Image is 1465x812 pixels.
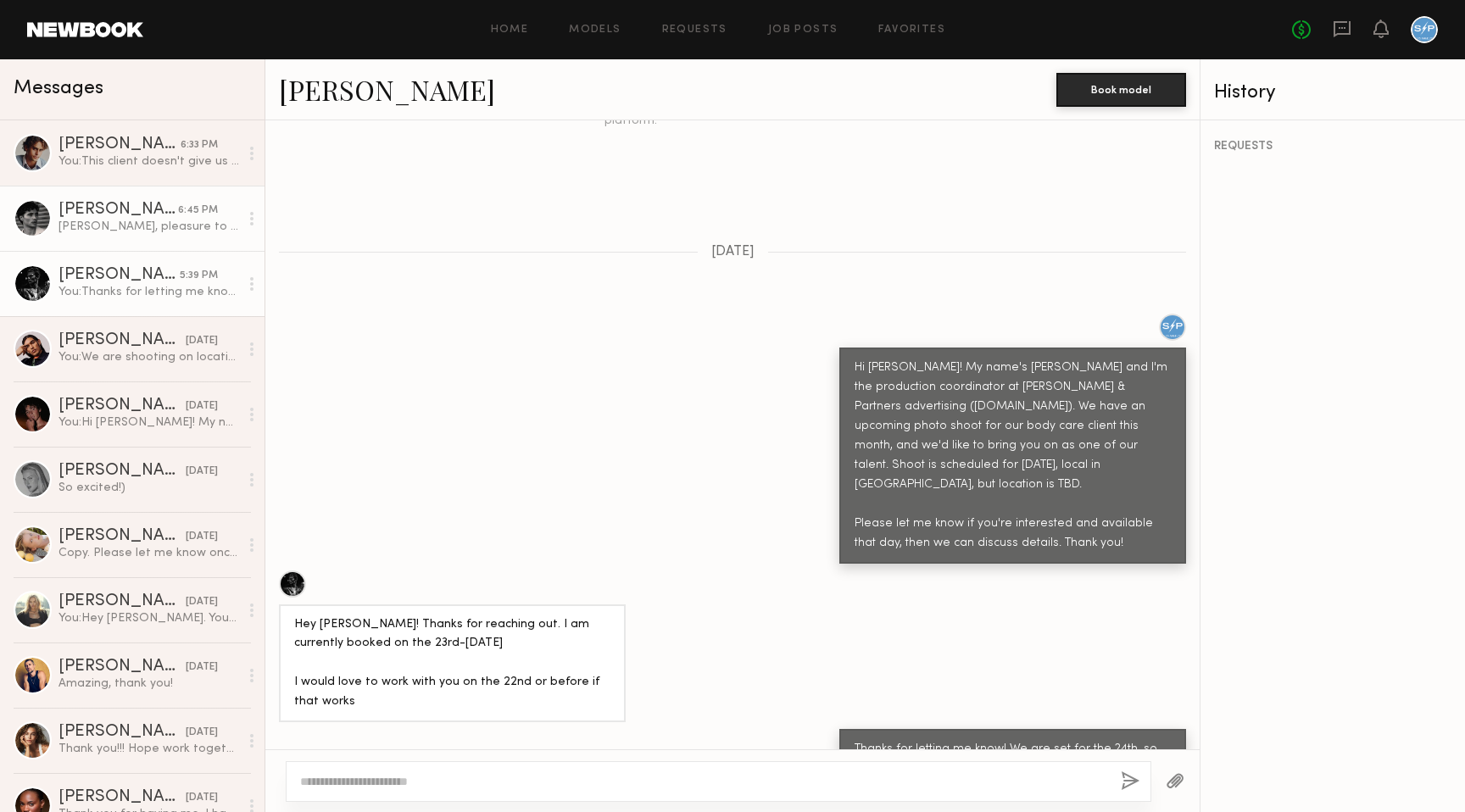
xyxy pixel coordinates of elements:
button: Book model [1056,73,1186,107]
div: Thanks for letting me know! We are set for the 24th, so that's okay. Appreciate it and good luck ... [855,740,1171,779]
div: [PERSON_NAME] [58,659,186,676]
div: Amazing, thank you! [58,676,239,692]
a: Favorites [878,25,945,36]
span: [DATE] [711,245,755,259]
div: [DATE] [186,464,218,480]
a: Home [491,25,529,36]
div: Thank you!!! Hope work together again 💘 [58,741,239,757]
div: Copy. Please let me know once you have more details. My cell just in case [PHONE_NUMBER] [58,545,239,561]
div: You: Thanks for letting me know! We are set for the 24th, so that's okay. Appreciate it and good ... [58,284,239,300]
div: [PERSON_NAME] [58,789,186,806]
a: Requests [662,25,727,36]
div: 6:45 PM [178,203,218,219]
div: [PERSON_NAME], pleasure to hear from you! Appreciate you reaching out. Definitely am interested a... [58,219,239,235]
div: So excited!) [58,480,239,496]
div: [DATE] [186,529,218,545]
div: [PERSON_NAME] [58,267,180,284]
div: [PERSON_NAME] [58,202,178,219]
div: You: We are shooting on location in a hotel room. The shoot is for a winter/seasonal fragrance fo... [58,349,239,365]
div: 5:39 PM [180,268,218,284]
div: 6:33 PM [181,137,218,153]
div: [PERSON_NAME] [58,724,186,741]
div: [DATE] [186,725,218,741]
div: [PERSON_NAME] [58,593,186,610]
div: [PERSON_NAME] [58,528,186,545]
div: Hey [PERSON_NAME]! Thanks for reaching out. I am currently booked on the 23rd-[DATE] I would love... [294,615,610,713]
div: [DATE] [186,790,218,806]
div: [PERSON_NAME] [58,463,186,480]
div: [DATE] [186,333,218,349]
div: [DATE] [186,594,218,610]
div: You: Hey [PERSON_NAME]. Your schedule is probably packed, so I hope you get to see these messages... [58,610,239,626]
div: [DATE] [186,398,218,414]
a: Models [569,25,621,36]
div: [DATE] [186,659,218,676]
div: REQUESTS [1214,141,1451,153]
div: [PERSON_NAME] [58,398,186,414]
div: [PERSON_NAME] [58,332,186,349]
a: [PERSON_NAME] [279,71,495,108]
div: Hi [PERSON_NAME]! My name's [PERSON_NAME] and I'm the production coordinator at [PERSON_NAME] & P... [855,359,1171,553]
div: [PERSON_NAME] [58,136,181,153]
a: Job Posts [768,25,838,36]
div: History [1214,83,1451,103]
div: You: Hi [PERSON_NAME]! My name's [PERSON_NAME] and I'm the production coordinator at [PERSON_NAME... [58,414,239,431]
div: You: This client doesn't give us much to work with. I can only offer your day rate at most. [58,153,239,170]
a: Book model [1056,81,1186,96]
span: Messages [14,79,103,98]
